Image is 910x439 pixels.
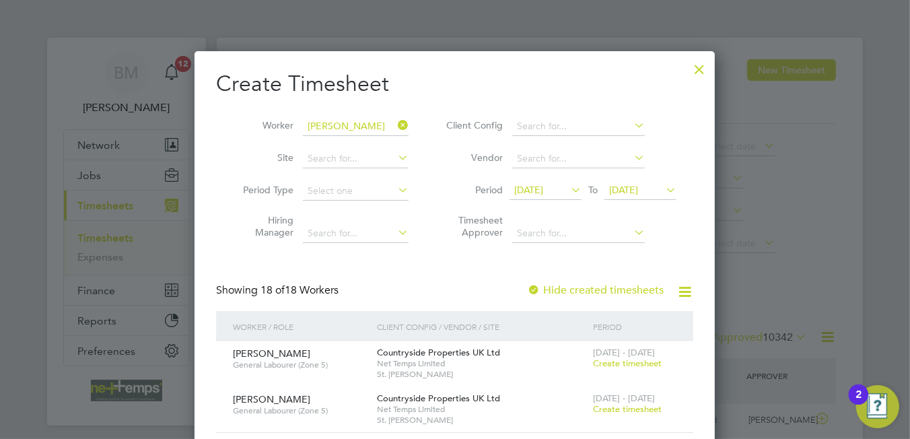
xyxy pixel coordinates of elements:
label: Hide created timesheets [527,283,664,297]
input: Search for... [512,224,645,243]
span: [DATE] [514,184,543,196]
div: Period [590,311,680,342]
span: Countryside Properties UK Ltd [377,347,500,358]
span: [DATE] - [DATE] [593,393,655,404]
h2: Create Timesheet [216,70,693,98]
span: To [584,181,602,199]
input: Search for... [303,224,409,243]
span: St. [PERSON_NAME] [377,369,586,380]
span: [PERSON_NAME] [233,393,310,405]
input: Search for... [512,117,645,136]
span: Create timesheet [593,358,662,369]
input: Search for... [512,149,645,168]
div: Client Config / Vendor / Site [374,311,590,342]
span: Net Temps Limited [377,358,586,369]
label: Site [233,151,293,164]
label: Client Config [442,119,503,131]
span: General Labourer (Zone 5) [233,405,367,416]
div: 2 [855,395,862,412]
span: 18 of [260,283,285,297]
label: Period Type [233,184,293,196]
span: [PERSON_NAME] [233,347,310,360]
input: Search for... [303,117,409,136]
label: Worker [233,119,293,131]
span: Countryside Properties UK Ltd [377,393,500,404]
div: Worker / Role [230,311,374,342]
button: Open Resource Center, 2 new notifications [856,385,899,428]
span: [DATE] - [DATE] [593,347,655,358]
span: [DATE] [609,184,638,196]
span: General Labourer (Zone 5) [233,360,367,370]
span: Create timesheet [593,403,662,415]
span: Net Temps Limited [377,404,586,415]
span: 18 Workers [260,283,339,297]
span: St. [PERSON_NAME] [377,415,586,426]
label: Hiring Manager [233,214,293,238]
div: Showing [216,283,341,298]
